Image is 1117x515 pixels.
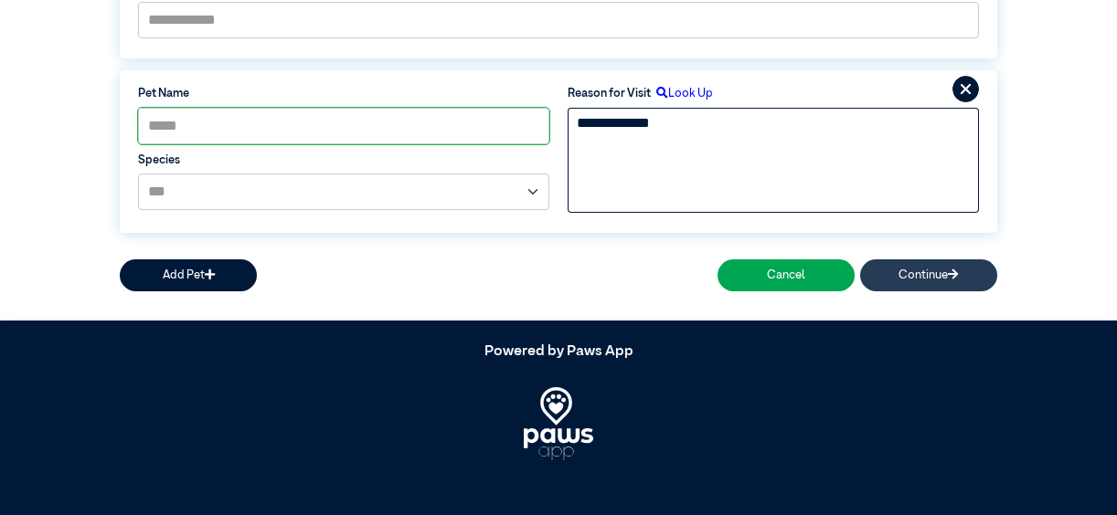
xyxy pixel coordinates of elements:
label: Species [138,152,549,169]
button: Add Pet [120,259,257,291]
button: Cancel [718,259,855,291]
img: PawsApp [524,387,594,460]
h5: Powered by Paws App [120,343,997,361]
label: Reason for Visit [568,85,651,102]
label: Pet Name [138,85,549,102]
label: Look Up [651,85,713,102]
button: Continue [860,259,997,291]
